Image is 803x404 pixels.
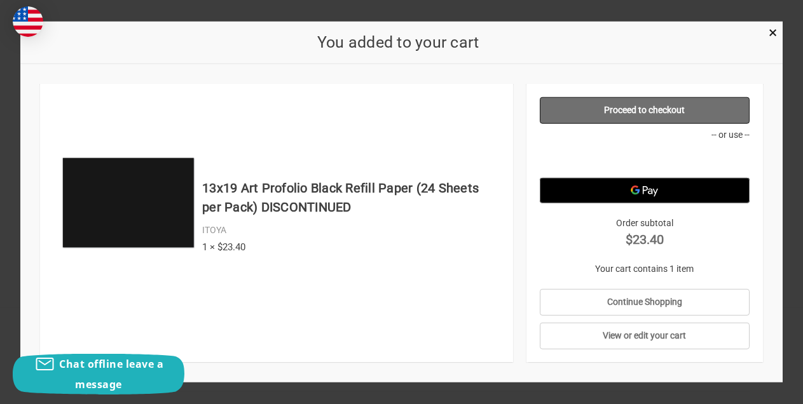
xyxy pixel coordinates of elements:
[202,240,500,255] div: 1 × $23.40
[540,323,750,349] a: View or edit your cart
[540,128,750,142] p: -- or use --
[698,370,803,404] iframe: Google Customer Reviews
[13,6,43,37] img: duty and tax information for United States
[540,230,750,249] strong: $23.40
[540,289,750,316] a: Continue Shopping
[59,357,163,391] span: Chat offline leave a message
[540,97,750,124] a: Proceed to checkout
[540,217,750,249] div: Order subtotal
[202,178,500,217] h4: 13x19 Art Profolio Black Refill Paper (24 Sheets per Pack) DISCONTINUED
[766,25,779,38] a: Close
[40,30,756,55] h2: You added to your cart
[60,156,196,250] img: 13x19 Art Profolio Black Refill Paper (24 Sheets per Pack)
[202,224,500,237] div: ITOYA
[540,146,750,172] iframe: PayPal-paypal
[540,262,750,276] p: Your cart contains 1 item
[540,178,750,203] button: Google Pay
[769,24,777,42] span: ×
[13,354,184,394] button: Chat offline leave a message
